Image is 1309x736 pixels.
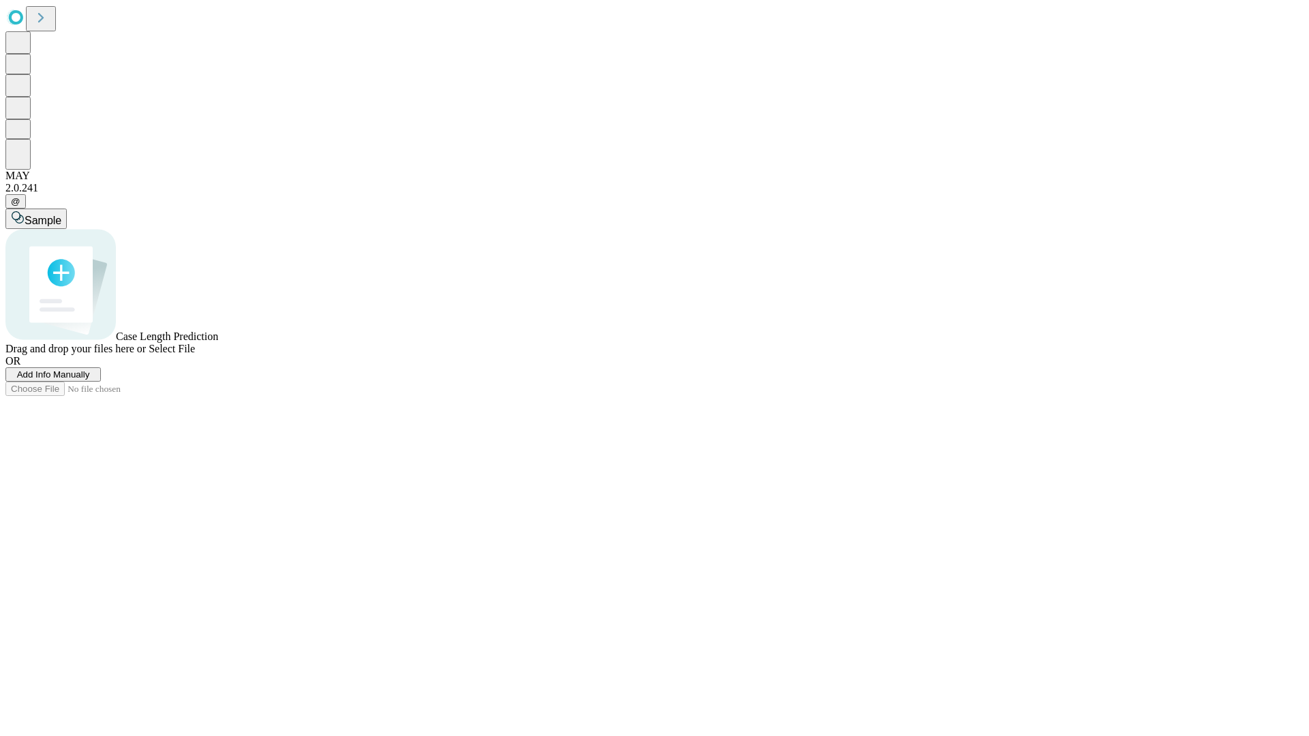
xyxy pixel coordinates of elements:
button: @ [5,194,26,209]
button: Add Info Manually [5,367,101,382]
span: Add Info Manually [17,369,90,380]
button: Sample [5,209,67,229]
span: Sample [25,215,61,226]
span: OR [5,355,20,367]
span: Case Length Prediction [116,331,218,342]
div: 2.0.241 [5,182,1304,194]
span: Drag and drop your files here or [5,343,146,354]
span: @ [11,196,20,206]
span: Select File [149,343,195,354]
div: MAY [5,170,1304,182]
